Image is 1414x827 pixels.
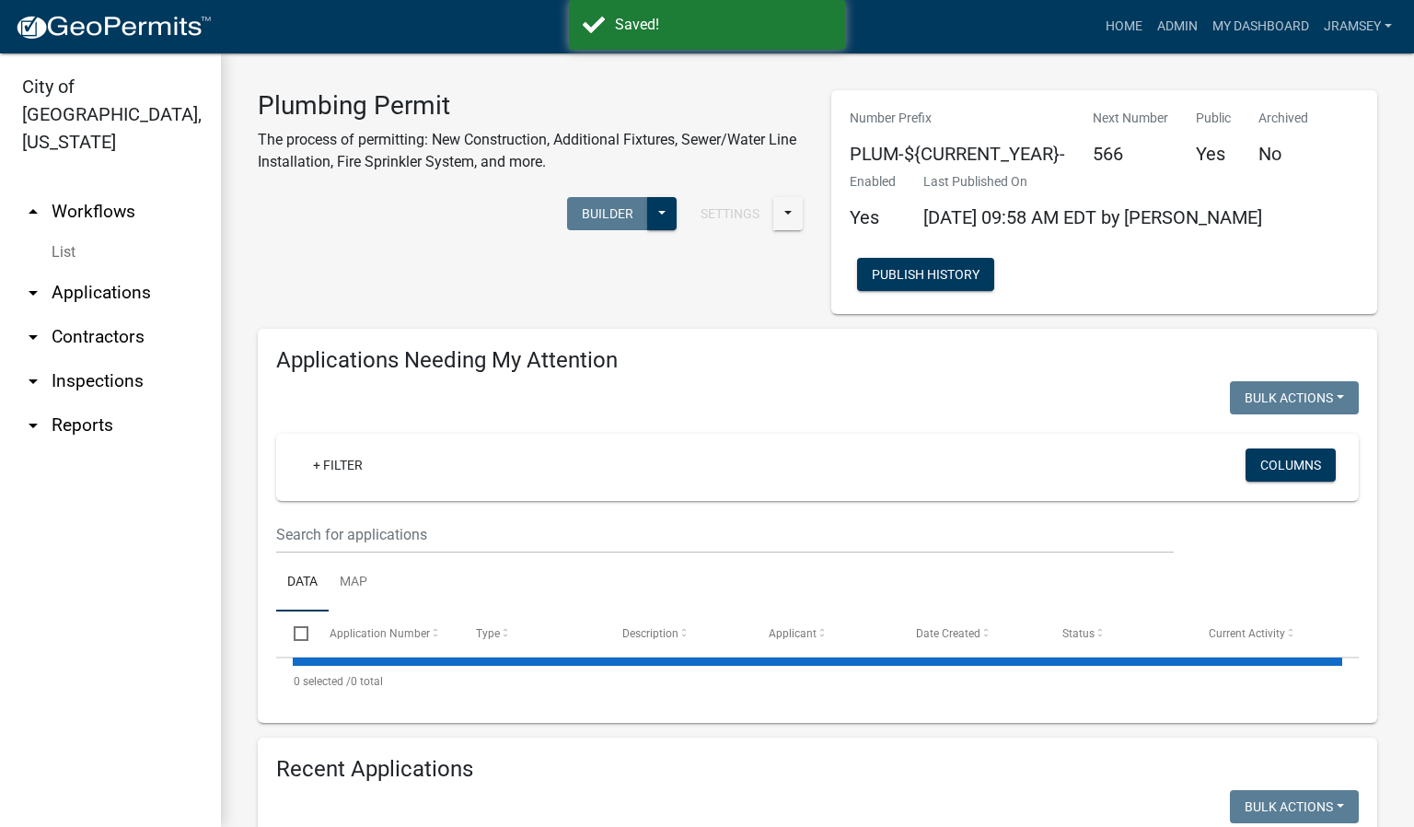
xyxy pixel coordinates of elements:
[1045,612,1191,656] datatable-header-cell: Status
[1246,448,1336,482] button: Columns
[276,756,1359,783] h4: Recent Applications
[1196,109,1231,128] p: Public
[258,90,804,122] h3: Plumbing Permit
[330,627,430,640] span: Application Number
[258,129,804,173] p: The process of permitting: New Construction, Additional Fixtures, Sewer/Water Line Installation, ...
[1062,627,1095,640] span: Status
[923,206,1262,228] span: [DATE] 09:58 AM EDT by [PERSON_NAME]
[276,658,1359,705] div: 0 total
[1098,9,1150,44] a: Home
[1230,381,1359,414] button: Bulk Actions
[857,269,994,284] wm-modal-confirm: Workflow Publish History
[298,448,377,482] a: + Filter
[850,172,896,192] p: Enabled
[1093,109,1168,128] p: Next Number
[22,326,44,348] i: arrow_drop_down
[458,612,605,656] datatable-header-cell: Type
[923,172,1262,192] p: Last Published On
[615,14,831,36] div: Saved!
[329,553,378,612] a: Map
[276,553,329,612] a: Data
[276,516,1174,553] input: Search for applications
[1258,143,1308,165] h5: No
[476,627,500,640] span: Type
[567,197,648,230] button: Builder
[311,612,458,656] datatable-header-cell: Application Number
[294,675,351,688] span: 0 selected /
[916,627,980,640] span: Date Created
[1191,612,1338,656] datatable-header-cell: Current Activity
[276,347,1359,374] h4: Applications Needing My Attention
[622,627,678,640] span: Description
[1205,9,1316,44] a: My Dashboard
[1150,9,1205,44] a: Admin
[850,109,1065,128] p: Number Prefix
[751,612,898,656] datatable-header-cell: Applicant
[1209,627,1285,640] span: Current Activity
[22,414,44,437] i: arrow_drop_down
[276,612,311,656] datatable-header-cell: Select
[850,143,1065,165] h5: PLUM-${CURRENT_YEAR}-
[769,627,817,640] span: Applicant
[898,612,1044,656] datatable-header-cell: Date Created
[1230,790,1359,823] button: Bulk Actions
[605,612,751,656] datatable-header-cell: Description
[22,201,44,223] i: arrow_drop_up
[22,282,44,304] i: arrow_drop_down
[1258,109,1308,128] p: Archived
[1316,9,1399,44] a: jramsey
[850,206,896,228] h5: Yes
[1093,143,1168,165] h5: 566
[22,370,44,392] i: arrow_drop_down
[1196,143,1231,165] h5: Yes
[857,258,994,291] button: Publish History
[686,197,774,230] button: Settings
